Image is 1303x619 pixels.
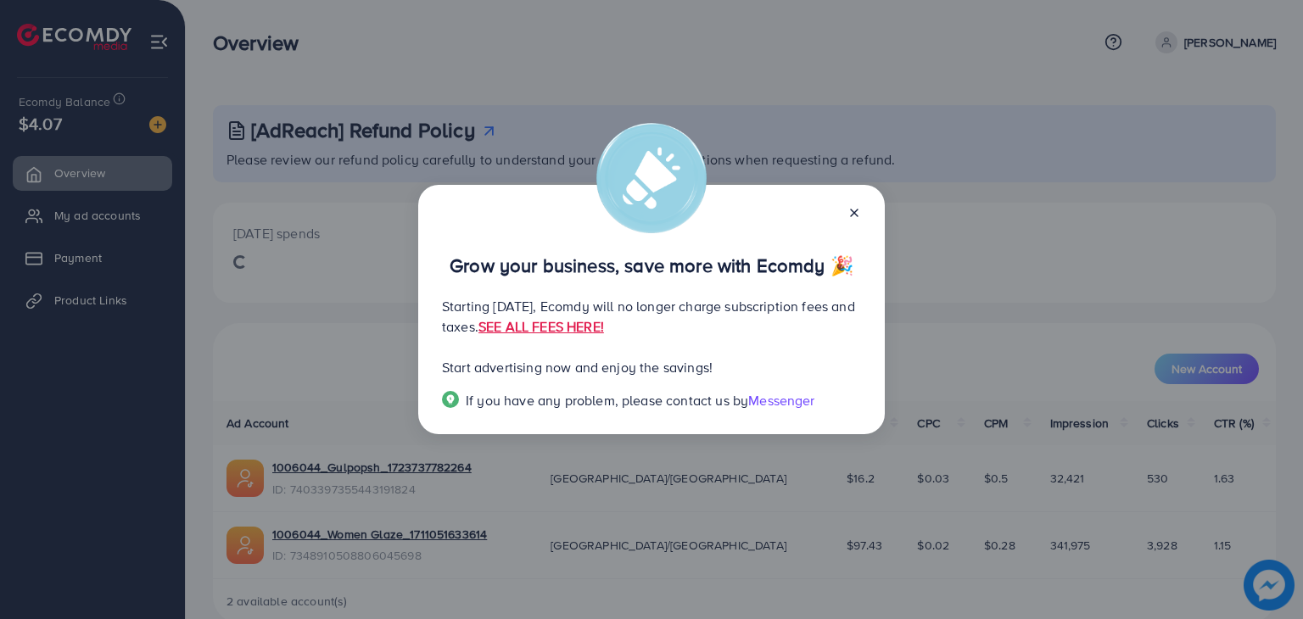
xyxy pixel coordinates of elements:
p: Start advertising now and enjoy the savings! [442,357,861,377]
p: Grow your business, save more with Ecomdy 🎉 [442,255,861,276]
img: alert [596,123,707,233]
span: Messenger [748,391,814,410]
span: If you have any problem, please contact us by [466,391,748,410]
a: SEE ALL FEES HERE! [478,317,604,336]
p: Starting [DATE], Ecomdy will no longer charge subscription fees and taxes. [442,296,861,337]
img: Popup guide [442,391,459,408]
